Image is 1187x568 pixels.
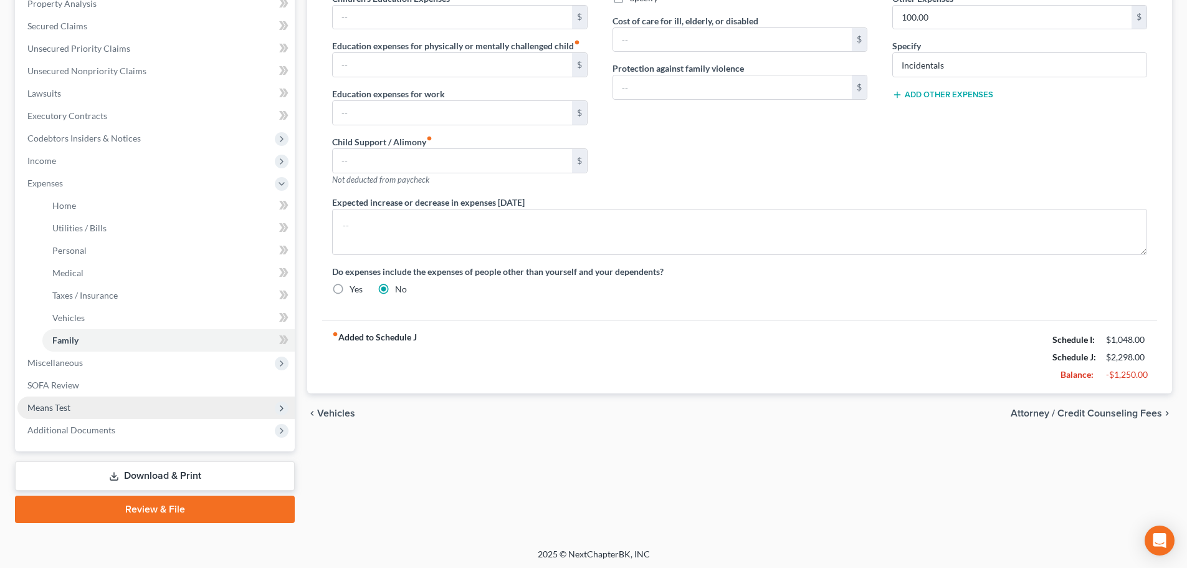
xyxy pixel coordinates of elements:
[332,87,445,100] label: Education expenses for work
[333,101,571,125] input: --
[852,28,867,52] div: $
[42,217,295,239] a: Utilities / Bills
[332,135,432,148] label: Child Support / Alimony
[613,28,852,52] input: --
[17,82,295,105] a: Lawsuits
[27,178,63,188] span: Expenses
[892,39,921,52] label: Specify
[52,223,107,233] span: Utilities / Bills
[1052,334,1095,345] strong: Schedule I:
[1106,351,1147,363] div: $2,298.00
[27,425,115,435] span: Additional Documents
[42,195,295,217] a: Home
[574,39,580,46] i: fiber_manual_record
[1145,526,1175,556] div: Open Intercom Messenger
[17,105,295,127] a: Executory Contracts
[1011,408,1162,418] span: Attorney / Credit Counseling Fees
[333,149,571,173] input: --
[1061,369,1094,380] strong: Balance:
[17,60,295,82] a: Unsecured Nonpriority Claims
[332,175,429,185] span: Not deducted from paycheck
[572,6,587,29] div: $
[42,307,295,329] a: Vehicles
[52,335,79,345] span: Family
[893,53,1146,77] input: Specify...
[52,200,76,211] span: Home
[52,245,87,256] span: Personal
[15,496,295,523] a: Review & File
[1011,408,1172,418] button: Attorney / Credit Counseling Fees chevron_right
[27,88,61,99] span: Lawsuits
[42,239,295,262] a: Personal
[307,408,355,418] button: chevron_left Vehicles
[17,15,295,37] a: Secured Claims
[333,53,571,77] input: --
[27,133,141,143] span: Codebtors Insiders & Notices
[395,283,407,296] label: No
[42,284,295,307] a: Taxes / Insurance
[27,65,146,76] span: Unsecured Nonpriority Claims
[27,380,79,390] span: SOFA Review
[892,90,993,100] button: Add Other Expenses
[893,6,1132,29] input: --
[1162,408,1172,418] i: chevron_right
[15,461,295,491] a: Download & Print
[613,75,852,99] input: --
[1106,368,1147,381] div: -$1,250.00
[332,265,1147,278] label: Do expenses include the expenses of people other than yourself and your dependents?
[426,135,432,142] i: fiber_manual_record
[27,110,107,121] span: Executory Contracts
[27,402,70,413] span: Means Test
[52,290,118,301] span: Taxes / Insurance
[27,357,83,368] span: Miscellaneous
[27,21,87,31] span: Secured Claims
[52,267,83,278] span: Medical
[572,53,587,77] div: $
[613,62,744,75] label: Protection against family violence
[1132,6,1146,29] div: $
[17,37,295,60] a: Unsecured Priority Claims
[572,101,587,125] div: $
[17,374,295,397] a: SOFA Review
[332,39,580,52] label: Education expenses for physically or mentally challenged child
[317,408,355,418] span: Vehicles
[27,43,130,54] span: Unsecured Priority Claims
[332,331,417,383] strong: Added to Schedule J
[1106,334,1147,346] div: $1,048.00
[332,196,525,209] label: Expected increase or decrease in expenses [DATE]
[307,408,317,418] i: chevron_left
[42,329,295,352] a: Family
[333,6,571,29] input: --
[852,75,867,99] div: $
[52,312,85,323] span: Vehicles
[332,331,338,337] i: fiber_manual_record
[27,155,56,166] span: Income
[613,14,758,27] label: Cost of care for ill, elderly, or disabled
[42,262,295,284] a: Medical
[572,149,587,173] div: $
[350,283,363,296] label: Yes
[1052,352,1096,362] strong: Schedule J:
